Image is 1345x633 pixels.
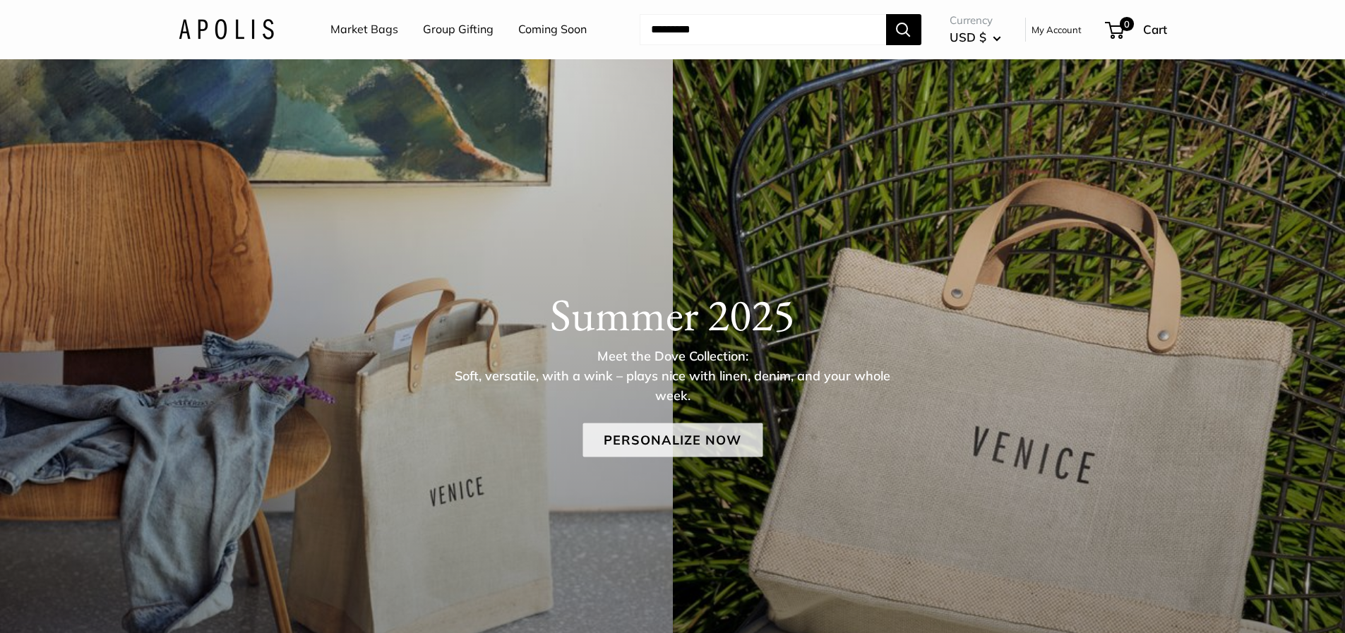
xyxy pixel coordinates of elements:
input: Search... [640,14,886,45]
button: Search [886,14,921,45]
span: Currency [950,11,1001,30]
span: USD $ [950,30,986,44]
span: Cart [1143,22,1167,37]
a: 0 Cart [1106,18,1167,41]
a: Group Gifting [423,19,494,40]
p: Meet the Dove Collection: Soft, versatile, with a wink – plays nice with linen, denim, and your w... [443,346,902,405]
a: Market Bags [330,19,398,40]
h1: Summer 2025 [179,287,1167,341]
a: My Account [1032,21,1082,38]
span: 0 [1119,17,1133,31]
button: USD $ [950,26,1001,49]
a: Coming Soon [518,19,587,40]
a: Personalize Now [582,423,763,457]
img: Apolis [179,19,274,40]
